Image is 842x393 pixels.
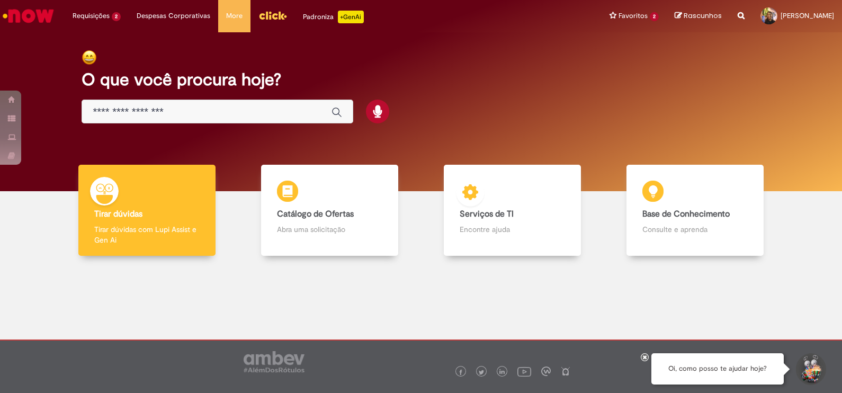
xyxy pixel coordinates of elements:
span: 2 [650,12,659,21]
span: More [226,11,243,21]
a: Base de Conhecimento Consulte e aprenda [604,165,786,256]
img: logo_footer_naosei.png [561,367,570,376]
a: Tirar dúvidas Tirar dúvidas com Lupi Assist e Gen Ai [56,165,238,256]
button: Iniciar Conversa de Suporte [794,353,826,385]
span: [PERSON_NAME] [781,11,834,20]
a: Catálogo de Ofertas Abra uma solicitação [238,165,421,256]
b: Catálogo de Ofertas [277,209,354,219]
p: Abra uma solicitação [277,224,383,235]
img: happy-face.png [82,50,97,65]
img: logo_footer_twitter.png [479,370,484,375]
span: Despesas Corporativas [137,11,210,21]
p: Consulte e aprenda [642,224,748,235]
a: Rascunhos [675,11,722,21]
img: logo_footer_youtube.png [517,364,531,378]
span: Favoritos [619,11,648,21]
h2: O que você procura hoje? [82,70,760,89]
img: ServiceNow [1,5,56,26]
b: Serviços de TI [460,209,514,219]
p: Tirar dúvidas com Lupi Assist e Gen Ai [94,224,200,245]
b: Base de Conhecimento [642,209,730,219]
p: +GenAi [338,11,364,23]
span: Rascunhos [684,11,722,21]
div: Oi, como posso te ajudar hoje? [651,353,784,385]
span: 2 [112,12,121,21]
img: logo_footer_ambev_rotulo_gray.png [244,351,304,372]
img: logo_footer_facebook.png [458,370,463,375]
p: Encontre ajuda [460,224,566,235]
img: click_logo_yellow_360x200.png [258,7,287,23]
span: Requisições [73,11,110,21]
img: logo_footer_workplace.png [541,367,551,376]
b: Tirar dúvidas [94,209,142,219]
a: Serviços de TI Encontre ajuda [421,165,604,256]
div: Padroniza [303,11,364,23]
img: logo_footer_linkedin.png [499,369,505,376]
